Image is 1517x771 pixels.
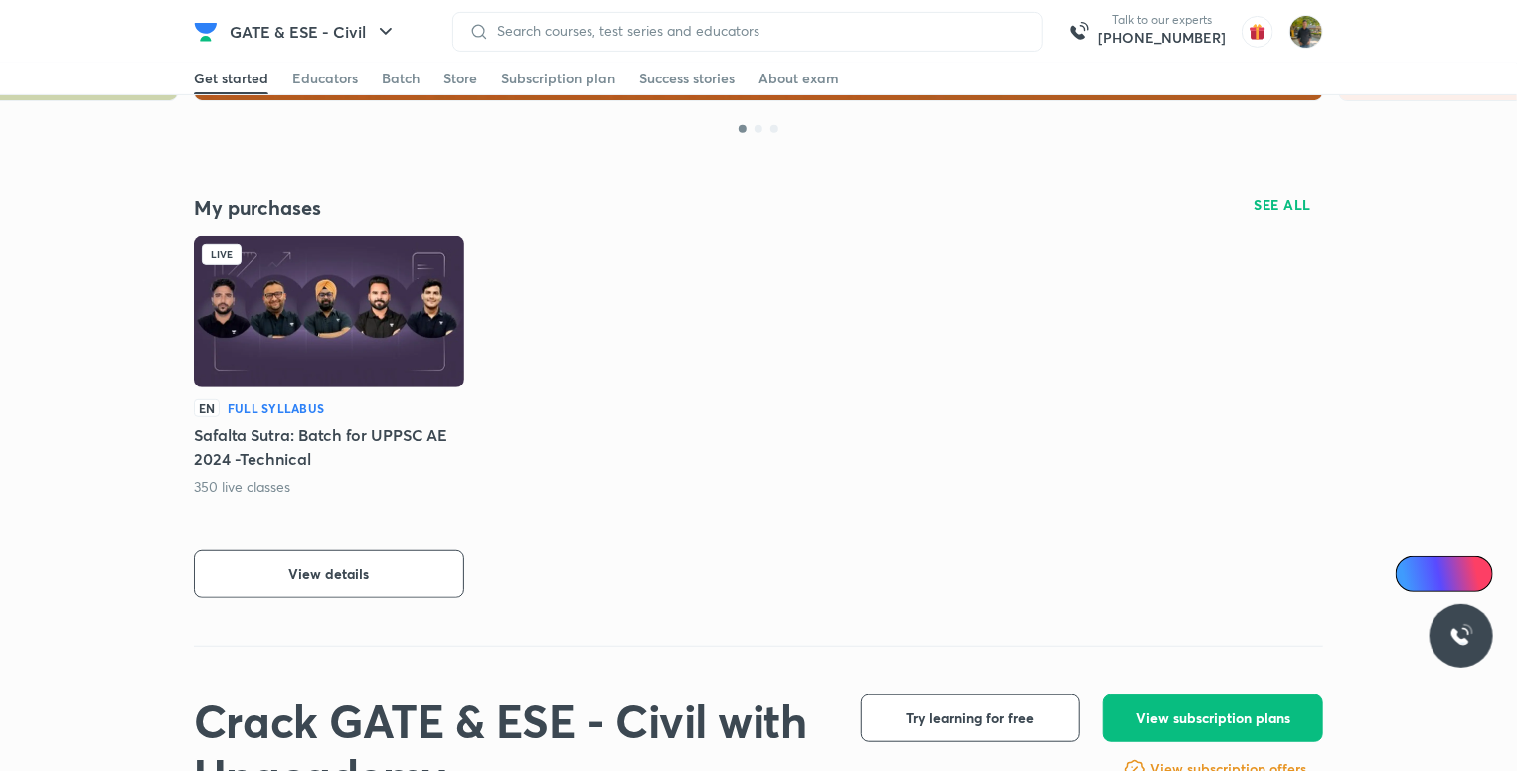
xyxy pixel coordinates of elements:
[639,63,735,94] a: Success stories
[861,694,1080,742] button: Try learning for free
[194,20,218,44] img: Company Logo
[194,399,220,417] p: EN
[1059,12,1098,52] img: call-us
[289,564,370,584] span: View details
[218,12,410,52] button: GATE & ESE - Civil
[194,236,464,387] img: Batch Thumbnail
[1242,16,1273,48] img: avatar
[194,63,268,94] a: Get started
[1289,15,1323,49] img: shubham rawat
[194,423,464,471] h5: Safalta Sutra: Batch for UPPSC AE 2024 -Technical
[443,63,477,94] a: Store
[501,63,615,94] a: Subscription plan
[382,69,420,88] div: Batch
[489,23,1026,39] input: Search courses, test series and educators
[1098,28,1226,48] a: [PHONE_NUMBER]
[292,63,358,94] a: Educators
[1255,198,1312,212] span: SEE ALL
[639,69,735,88] div: Success stories
[1408,566,1424,582] img: Icon
[1103,694,1323,742] button: View subscription plans
[1243,189,1324,221] button: SEE ALL
[443,69,477,88] div: Store
[907,708,1035,728] span: Try learning for free
[194,477,291,497] p: 350 live classes
[1449,624,1473,648] img: ttu
[292,69,358,88] div: Educators
[194,69,268,88] div: Get started
[1136,708,1290,728] span: View subscription plans
[501,69,615,88] div: Subscription plan
[194,195,758,221] h4: My purchases
[382,63,420,94] a: Batch
[202,244,242,265] div: Live
[758,63,839,94] a: About exam
[758,69,839,88] div: About exam
[1098,12,1226,28] p: Talk to our experts
[194,550,464,598] button: View details
[228,399,324,417] h6: Full Syllabus
[1429,566,1481,582] span: Ai Doubts
[1396,556,1493,592] a: Ai Doubts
